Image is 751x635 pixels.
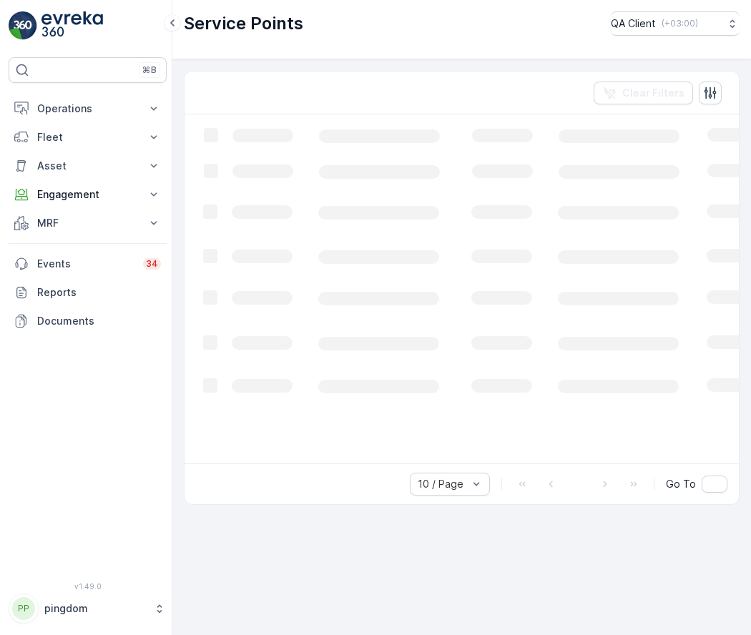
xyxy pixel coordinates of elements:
p: QA Client [611,16,656,31]
p: Fleet [37,130,138,144]
p: Operations [37,102,138,116]
img: logo [9,11,37,40]
p: Service Points [184,12,303,35]
p: Reports [37,285,161,300]
button: QA Client(+03:00) [611,11,740,36]
div: PP [12,597,35,620]
p: ⌘B [142,64,157,76]
button: MRF [9,209,167,237]
p: Asset [37,159,138,173]
p: 34 [146,258,158,270]
p: MRF [37,216,138,230]
button: Clear Filters [594,82,693,104]
p: Documents [37,314,161,328]
span: v 1.49.0 [9,582,167,591]
span: Go To [666,477,696,491]
button: Operations [9,94,167,123]
a: Reports [9,278,167,307]
img: logo_light-DOdMpM7g.png [41,11,103,40]
button: Engagement [9,180,167,209]
p: pingdom [44,601,147,616]
a: Events34 [9,250,167,278]
p: Engagement [37,187,138,202]
p: Events [37,257,134,271]
p: ( +03:00 ) [662,18,698,29]
button: Fleet [9,123,167,152]
p: Clear Filters [622,86,684,100]
button: Asset [9,152,167,180]
button: PPpingdom [9,594,167,624]
a: Documents [9,307,167,335]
